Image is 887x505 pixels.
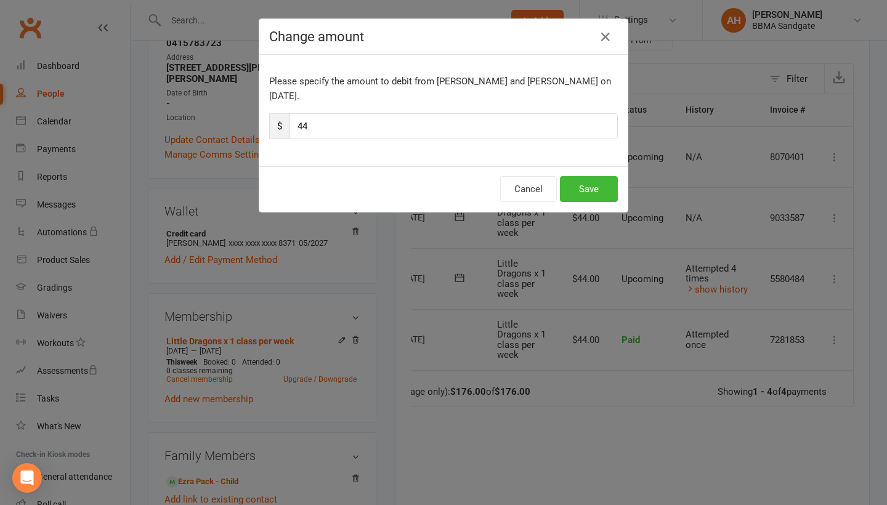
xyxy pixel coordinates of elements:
[269,113,290,139] span: $
[269,29,618,44] h4: Change amount
[269,74,618,103] p: Please specify the amount to debit from [PERSON_NAME] and [PERSON_NAME] on [DATE].
[12,463,42,493] div: Open Intercom Messenger
[560,176,618,202] button: Save
[596,27,615,47] button: Close
[500,176,557,202] button: Cancel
